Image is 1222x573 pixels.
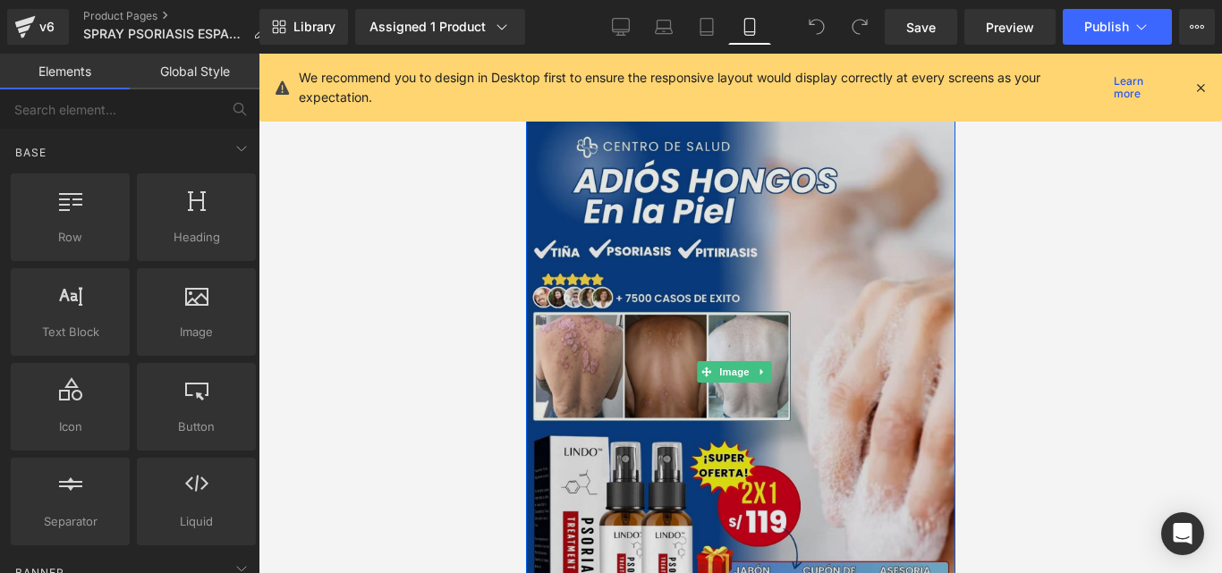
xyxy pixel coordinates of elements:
[259,9,348,45] a: New Library
[142,417,250,436] span: Button
[13,144,48,161] span: Base
[190,308,227,329] span: Image
[130,54,259,89] a: Global Style
[986,18,1034,37] span: Preview
[299,68,1107,107] p: We recommend you to design in Desktop first to ensure the responsive layout would display correct...
[16,417,124,436] span: Icon
[1179,9,1215,45] button: More
[728,9,771,45] a: Mobile
[293,19,335,35] span: Library
[964,9,1056,45] a: Preview
[142,323,250,341] span: Image
[142,512,250,531] span: Liquid
[1063,9,1172,45] button: Publish
[842,9,878,45] button: Redo
[36,15,58,38] div: v6
[7,9,69,45] a: v6
[799,9,835,45] button: Undo
[16,512,124,531] span: Separator
[1084,20,1129,34] span: Publish
[906,18,936,37] span: Save
[642,9,685,45] a: Laptop
[369,18,511,36] div: Assigned 1 Product
[685,9,728,45] a: Tablet
[83,9,280,23] a: Product Pages
[1107,77,1179,98] a: Learn more
[83,27,246,41] span: SPRAY PSORIASIS ESPALDA
[16,323,124,341] span: Text Block
[16,228,124,247] span: Row
[1161,512,1204,555] div: Open Intercom Messenger
[599,9,642,45] a: Desktop
[142,228,250,247] span: Heading
[226,308,245,329] a: Expand / Collapse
